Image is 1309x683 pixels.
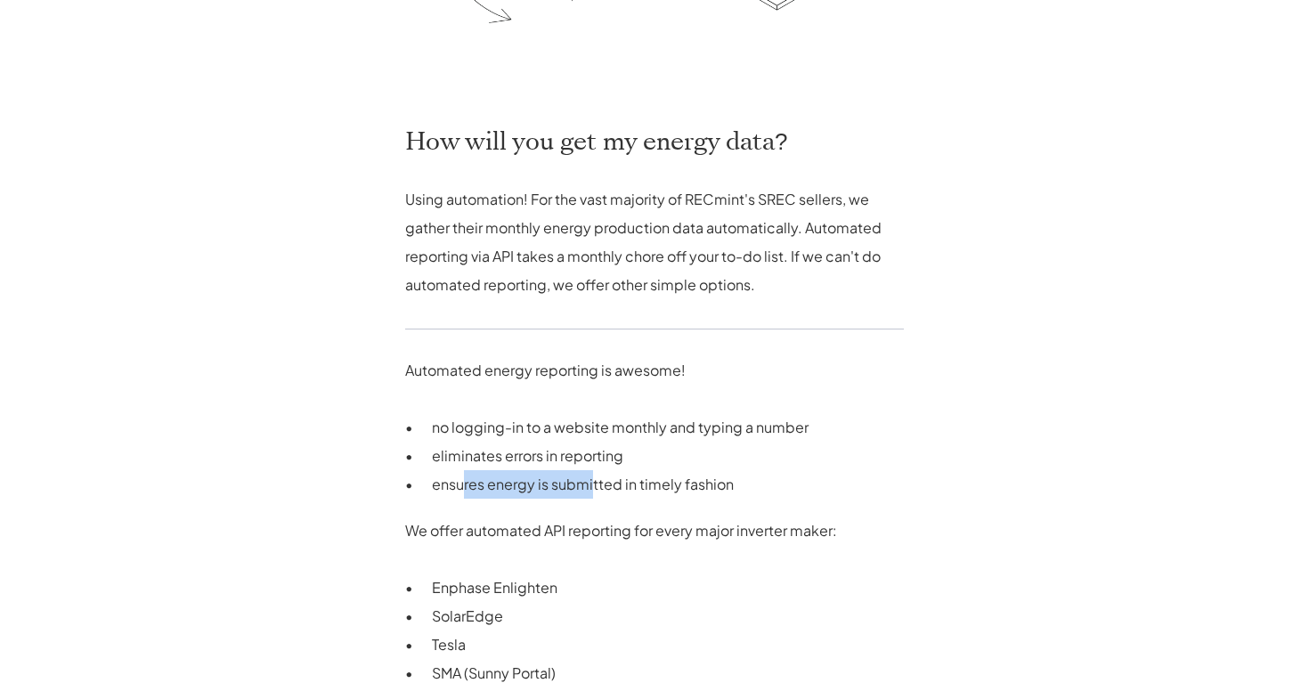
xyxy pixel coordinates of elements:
p: Tesla [432,630,904,659]
p: SolarEdge [432,602,904,630]
h2: How will you get my energy data? [405,125,904,159]
p: ensures energy is submitted in timely fashion [432,470,904,499]
p: Enphase Enlighten [432,573,904,602]
p: Using automation! For the vast majority of RECmint's SREC sellers, we gather their monthly energy... [405,185,904,299]
p: no logging-in to a website monthly and typing a number [432,413,904,442]
p: We offer automated API reporting for every major inverter maker: [405,516,904,545]
p: eliminates errors in reporting [432,442,904,470]
p: Automated energy reporting is awesome! [405,356,904,385]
